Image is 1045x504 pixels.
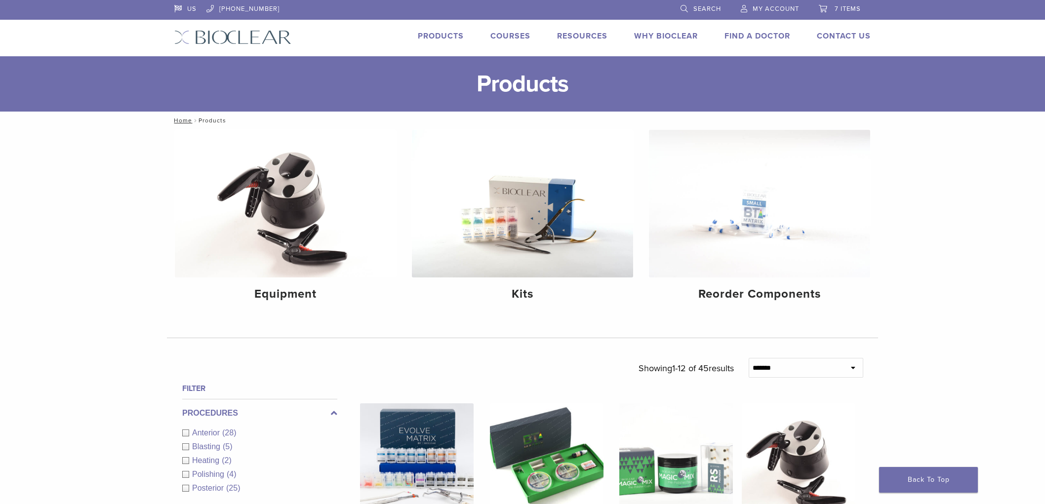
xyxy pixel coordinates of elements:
[227,470,237,478] span: (4)
[724,31,790,41] a: Find A Doctor
[175,130,396,310] a: Equipment
[192,442,223,451] span: Blasting
[167,112,878,129] nav: Products
[192,470,227,478] span: Polishing
[753,5,799,13] span: My Account
[639,358,734,379] p: Showing results
[634,31,698,41] a: Why Bioclear
[192,456,222,465] span: Heating
[192,484,226,492] span: Posterior
[222,428,236,437] span: (28)
[175,130,396,277] img: Equipment
[817,31,871,41] a: Contact Us
[649,130,870,277] img: Reorder Components
[192,428,222,437] span: Anterior
[192,118,199,123] span: /
[490,31,530,41] a: Courses
[182,407,337,419] label: Procedures
[672,363,709,374] span: 1-12 of 45
[693,5,721,13] span: Search
[174,30,291,44] img: Bioclear
[182,383,337,394] h4: Filter
[879,467,978,493] a: Back To Top
[418,31,464,41] a: Products
[183,285,388,303] h4: Equipment
[835,5,861,13] span: 7 items
[223,442,233,451] span: (5)
[649,130,870,310] a: Reorder Components
[412,130,633,277] img: Kits
[226,484,240,492] span: (25)
[657,285,862,303] h4: Reorder Components
[171,117,192,124] a: Home
[557,31,607,41] a: Resources
[420,285,625,303] h4: Kits
[222,456,232,465] span: (2)
[412,130,633,310] a: Kits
